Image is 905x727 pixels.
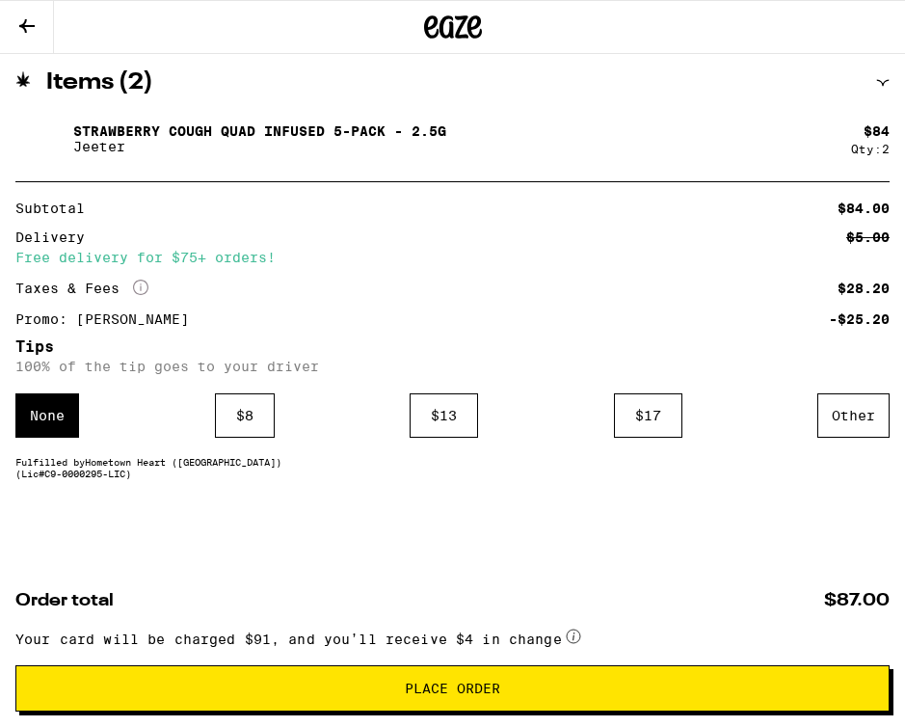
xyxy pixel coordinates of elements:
[15,339,890,355] h5: Tips
[405,682,500,695] span: Place Order
[838,282,890,295] div: $28.20
[614,393,682,438] div: $ 17
[15,230,98,244] div: Delivery
[15,112,69,166] img: Strawberry Cough Quad Infused 5-Pack - 2.5g
[15,359,890,374] p: 100% of the tip goes to your driver
[15,592,114,609] span: Order total
[46,71,153,94] h2: Items ( 2 )
[829,312,890,326] div: -$25.20
[15,202,98,215] div: Subtotal
[864,123,890,139] div: $ 84
[15,312,202,326] div: Promo: [PERSON_NAME]
[15,393,79,438] div: None
[15,280,148,297] div: Taxes & Fees
[15,251,890,264] div: Free delivery for $75+ orders!
[215,393,275,438] div: $ 8
[817,393,890,438] div: Other
[824,592,890,609] span: $87.00
[838,202,890,215] div: $84.00
[410,393,478,438] div: $ 13
[846,230,890,244] div: $5.00
[851,143,890,155] div: Qty: 2
[73,139,446,154] p: Jeeter
[73,123,446,139] p: Strawberry Cough Quad Infused 5-Pack - 2.5g
[15,625,562,652] span: Your card will be charged $91, and you’ll receive $4 in change
[15,456,890,479] div: Fulfilled by Hometown Heart ([GEOGRAPHIC_DATA]) (Lic# C9-0000295-LIC )
[15,665,890,712] button: Place Order
[14,13,142,29] span: Hi. Need any help?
